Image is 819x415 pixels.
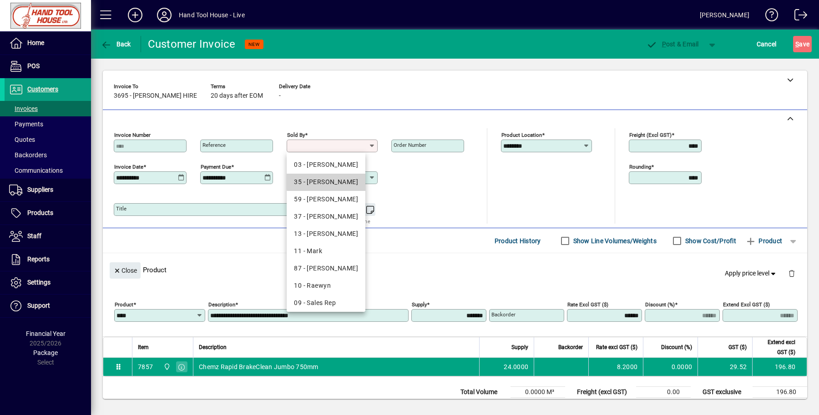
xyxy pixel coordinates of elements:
[700,8,749,22] div: [PERSON_NAME]
[287,260,365,277] mat-option: 87 - Matt
[793,36,812,52] button: Save
[208,301,235,308] mat-label: Description
[725,269,778,278] span: Apply price level
[456,387,511,398] td: Total Volume
[643,358,698,376] td: 0.0000
[491,311,516,318] mat-label: Backorder
[753,398,807,409] td: 29.52
[412,301,427,308] mat-label: Supply
[788,2,808,31] a: Logout
[456,398,511,409] td: Total Weight
[279,92,281,100] span: -
[121,7,150,23] button: Add
[757,37,777,51] span: Cancel
[294,160,358,170] div: 03 - [PERSON_NAME]
[27,302,50,309] span: Support
[5,147,91,163] a: Backorders
[150,7,179,23] button: Profile
[27,232,41,240] span: Staff
[287,132,305,138] mat-label: Sold by
[294,212,358,221] div: 37 - [PERSON_NAME]
[629,132,672,138] mat-label: Freight (excl GST)
[5,132,91,147] a: Quotes
[636,398,691,409] td: 0.00
[758,2,779,31] a: Knowledge Base
[294,264,358,273] div: 87 - [PERSON_NAME]
[781,262,803,284] button: Delete
[287,208,365,225] mat-option: 37 - Kelvin
[495,234,541,248] span: Product History
[721,265,781,282] button: Apply price level
[662,40,666,48] span: P
[594,362,637,371] div: 8.2000
[114,132,151,138] mat-label: Invoice number
[596,342,637,352] span: Rate excl GST ($)
[642,36,703,52] button: Post & Email
[629,164,651,170] mat-label: Rounding
[753,387,807,398] td: 196.80
[5,55,91,78] a: POS
[781,269,803,277] app-page-header-button: Delete
[5,179,91,201] a: Suppliers
[572,387,636,398] td: Freight (excl GST)
[9,151,47,159] span: Backorders
[26,330,66,337] span: Financial Year
[294,177,358,187] div: 35 - [PERSON_NAME]
[558,342,583,352] span: Backorder
[202,142,226,148] mat-label: Reference
[572,398,636,409] td: Rounding
[110,262,141,279] button: Close
[698,358,752,376] td: 29.52
[646,40,699,48] span: ost & Email
[9,120,43,128] span: Payments
[138,342,149,352] span: Item
[27,186,53,193] span: Suppliers
[287,243,365,260] mat-option: 11 - Mark
[27,209,53,216] span: Products
[294,229,358,239] div: 13 - [PERSON_NAME]
[107,266,143,274] app-page-header-button: Close
[116,205,126,212] mat-label: Title
[294,195,358,204] div: 59 - [PERSON_NAME]
[201,164,231,170] mat-label: Payment due
[138,362,153,371] div: 7857
[9,105,38,112] span: Invoices
[754,36,779,52] button: Cancel
[287,156,365,174] mat-option: 03 - Campbell
[5,202,91,225] a: Products
[728,342,747,352] span: GST ($)
[27,62,40,70] span: POS
[287,277,365,295] mat-option: 10 - Raewyn
[795,37,809,51] span: ave
[511,387,565,398] td: 0.0000 M³
[148,37,236,51] div: Customer Invoice
[161,362,172,372] span: Frankton
[571,236,657,245] label: Show Line Volumes/Weights
[752,358,807,376] td: 196.80
[511,342,528,352] span: Supply
[5,116,91,132] a: Payments
[199,342,227,352] span: Description
[698,387,753,398] td: GST exclusive
[114,164,143,170] mat-label: Invoice date
[5,163,91,178] a: Communications
[5,271,91,294] a: Settings
[5,225,91,248] a: Staff
[5,248,91,271] a: Reports
[103,253,807,286] div: Product
[27,85,58,93] span: Customers
[27,39,44,46] span: Home
[645,301,675,308] mat-label: Discount (%)
[661,342,692,352] span: Discount (%)
[636,387,691,398] td: 0.00
[741,233,787,249] button: Product
[98,36,133,52] button: Back
[758,337,795,357] span: Extend excl GST ($)
[698,398,753,409] td: GST
[27,255,50,263] span: Reports
[683,236,736,245] label: Show Cost/Profit
[9,167,63,174] span: Communications
[567,301,608,308] mat-label: Rate excl GST ($)
[9,136,35,143] span: Quotes
[294,298,358,308] div: 09 - Sales Rep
